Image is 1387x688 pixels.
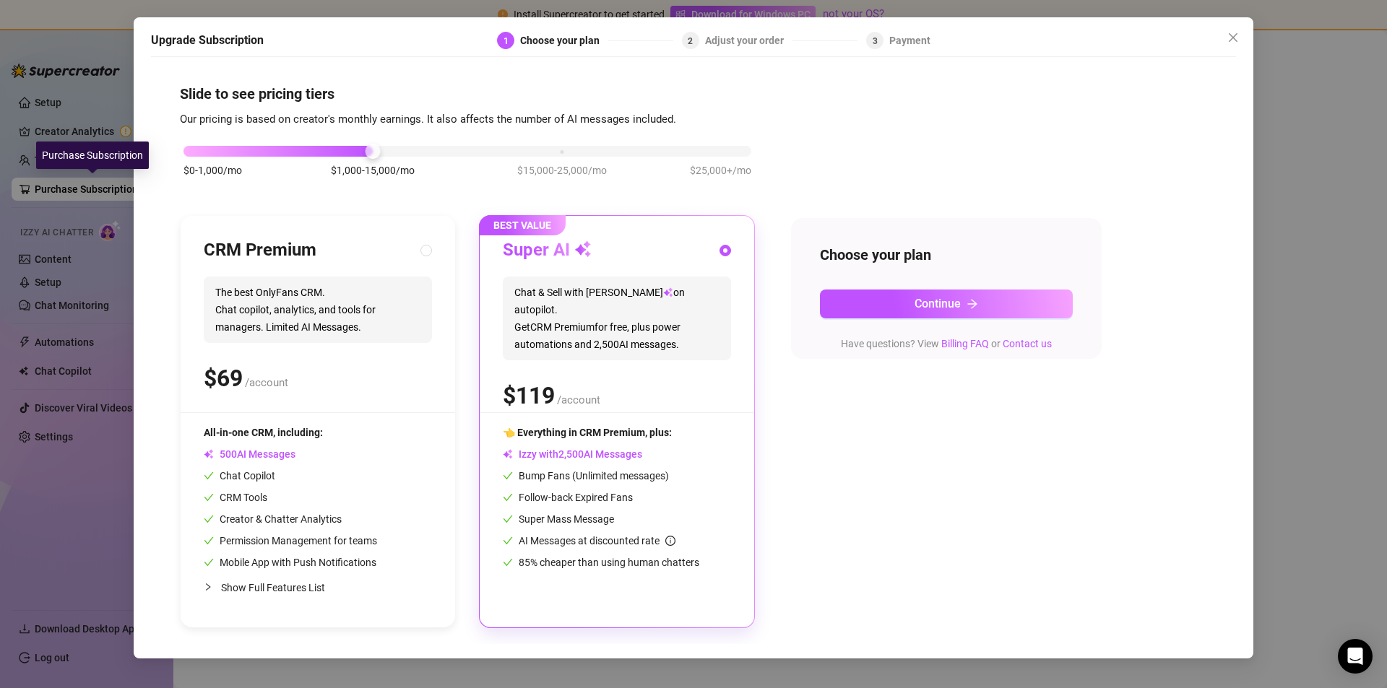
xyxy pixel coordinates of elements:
div: Adjust your order [705,32,792,49]
div: Payment [889,32,930,49]
span: 2 [688,35,693,45]
span: check [204,557,214,567]
span: Bump Fans (Unlimited messages) [503,470,669,482]
span: check [204,514,214,524]
span: $ [204,365,243,392]
span: Follow-back Expired Fans [503,492,633,503]
span: $25,000+/mo [690,162,751,178]
button: Continuearrow-right [820,289,1073,318]
span: check [204,492,214,502]
span: Creator & Chatter Analytics [204,513,342,525]
div: Open Intercom Messenger [1338,639,1373,674]
span: Permission Management for teams [204,535,377,547]
button: Close [1222,26,1245,49]
span: check [204,471,214,481]
span: check [204,536,214,546]
span: Have questions? View or [841,338,1052,349]
span: check [503,471,513,481]
span: Continue [915,297,961,310]
span: All-in-one CRM, including: [204,427,323,438]
span: /account [557,393,600,406]
span: 👈 Everything in CRM Premium, plus: [503,427,672,438]
span: $0-1,000/mo [183,162,242,178]
span: Close [1222,32,1245,43]
span: BEST VALUE [479,215,566,235]
span: info-circle [665,536,675,546]
h5: Upgrade Subscription [151,32,264,49]
span: check [503,536,513,546]
span: 3 [873,35,878,45]
a: Contact us [1003,338,1052,349]
span: Izzy with AI Messages [503,448,642,460]
span: check [503,492,513,502]
span: Chat Copilot [204,470,275,482]
span: $1,000-15,000/mo [331,162,415,178]
span: AI Messages [204,448,295,460]
span: The best OnlyFans CRM. Chat copilot, analytics, and tools for managers. Limited AI Messages. [204,276,432,343]
div: Show Full Features List [204,570,432,604]
span: $ [503,382,555,409]
span: Super Mass Message [503,513,614,525]
h3: Super AI [503,239,592,262]
h4: Choose your plan [820,245,1073,265]
span: check [503,557,513,567]
span: 85% cheaper than using human chatters [503,557,699,568]
div: Choose your plan [520,32,608,49]
span: AI Messages at discounted rate [519,535,675,547]
span: CRM Tools [204,492,267,503]
span: /account [245,376,288,389]
span: check [503,514,513,524]
span: $15,000-25,000/mo [517,162,607,178]
span: Our pricing is based on creator's monthly earnings. It also affects the number of AI messages inc... [180,112,676,125]
span: arrow-right [967,298,978,310]
span: Show Full Features List [221,582,325,593]
span: Mobile App with Push Notifications [204,557,376,568]
a: Billing FAQ [941,338,989,349]
span: close [1227,32,1239,43]
span: collapsed [204,583,212,591]
span: Chat & Sell with [PERSON_NAME] on autopilot. Get CRM Premium for free, plus power automations and... [503,276,731,360]
h3: CRM Premium [204,239,316,262]
h4: Slide to see pricing tiers [180,83,1207,103]
span: 1 [504,35,509,45]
